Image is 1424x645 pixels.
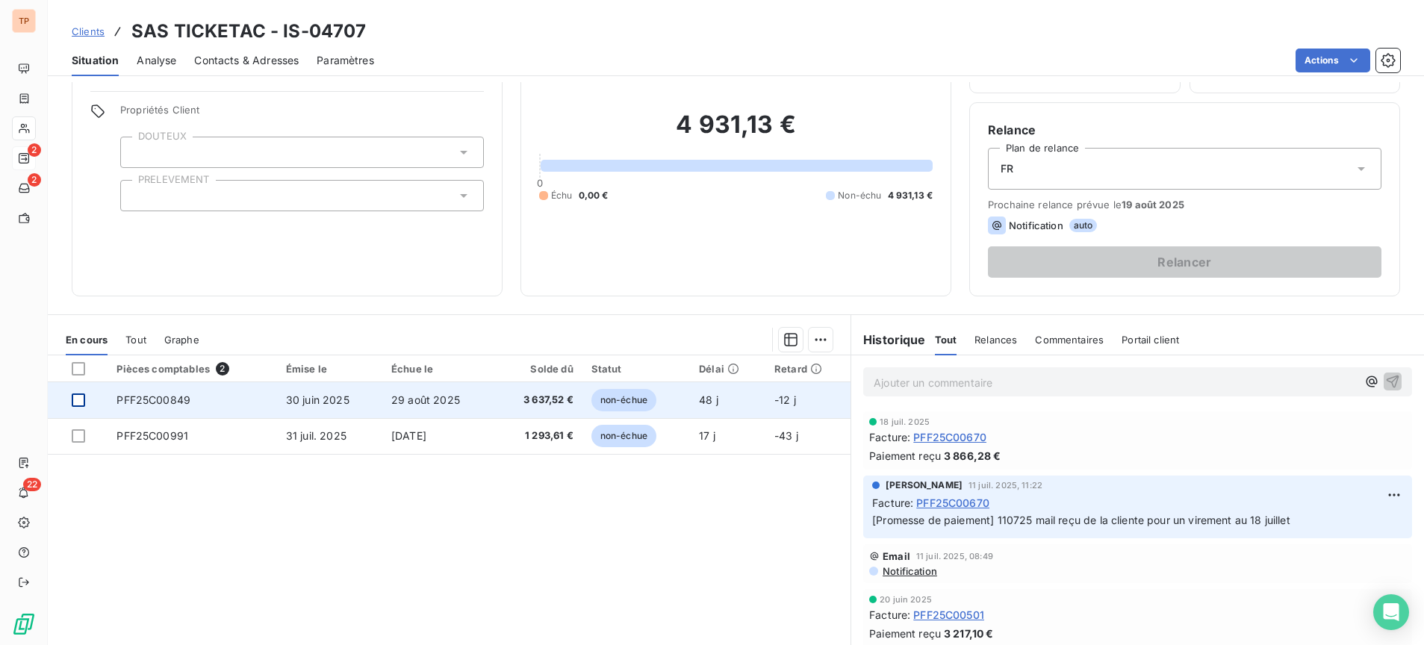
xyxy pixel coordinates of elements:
h2: 4 931,13 € [539,110,933,155]
span: Non-échu [838,189,881,202]
h3: SAS TICKETAC - IS-04707 [131,18,366,45]
div: Délai [699,363,756,375]
span: Analyse [137,53,176,68]
span: [Promesse de paiement] 110725 mail reçu de la cliente pour un virement au 18 juillet [872,514,1290,526]
span: 4 931,13 € [888,189,933,202]
div: Échue le [391,363,485,375]
div: Statut [591,363,681,375]
span: PFF25C00670 [913,429,986,445]
span: 3 217,10 € [944,626,994,641]
span: Situation [72,53,119,68]
button: Relancer [988,246,1381,278]
span: [PERSON_NAME] [886,479,963,492]
span: 0,00 € [579,189,609,202]
input: Ajouter une valeur [133,146,145,159]
span: Email [883,550,910,562]
h6: Relance [988,121,1381,139]
span: Paramètres [317,53,374,68]
span: -12 j [774,393,796,406]
div: Émise le [286,363,373,375]
span: non-échue [591,389,656,411]
span: Clients [72,25,105,37]
span: Paiement reçu [869,448,941,464]
div: Open Intercom Messenger [1373,594,1409,630]
span: 19 août 2025 [1122,199,1184,211]
a: 2 [12,176,35,200]
span: 29 août 2025 [391,393,460,406]
span: PFF25C00670 [916,495,989,511]
span: 2 [216,362,229,376]
button: Actions [1296,49,1370,72]
div: Solde dû [503,363,573,375]
span: Propriétés Client [120,104,484,125]
input: Ajouter une valeur [133,189,145,202]
span: 0 [537,177,543,189]
span: -43 j [774,429,798,442]
span: 48 j [699,393,718,406]
span: 30 juin 2025 [286,393,349,406]
div: TP [12,9,36,33]
a: Clients [72,24,105,39]
span: Facture : [872,495,913,511]
span: Notification [1009,219,1063,231]
span: Relances [974,334,1017,346]
span: PFF25C00849 [116,393,190,406]
span: 18 juil. 2025 [880,417,930,426]
span: Paiement reçu [869,626,941,641]
a: 2 [12,146,35,170]
span: 11 juil. 2025, 11:22 [968,481,1042,490]
span: Tout [125,334,146,346]
span: PFF25C00501 [913,607,984,623]
span: Échu [551,189,573,202]
span: auto [1069,219,1098,232]
span: Contacts & Adresses [194,53,299,68]
div: Retard [774,363,842,375]
span: [DATE] [391,429,426,442]
span: En cours [66,334,108,346]
span: 3 637,52 € [503,393,573,408]
span: 1 293,61 € [503,429,573,443]
span: 20 juin 2025 [880,595,932,604]
span: 2 [28,173,41,187]
span: 11 juil. 2025, 08:49 [916,552,993,561]
div: Pièces comptables [116,362,267,376]
span: Graphe [164,334,199,346]
span: PFF25C00991 [116,429,188,442]
span: Prochaine relance prévue le [988,199,1381,211]
span: Portail client [1122,334,1179,346]
span: Notification [881,565,937,577]
h6: Historique [851,331,926,349]
span: 22 [23,478,41,491]
span: Tout [935,334,957,346]
span: 2 [28,143,41,157]
span: Facture : [869,429,910,445]
span: Commentaires [1035,334,1104,346]
img: Logo LeanPay [12,612,36,636]
span: 17 j [699,429,715,442]
span: Facture : [869,607,910,623]
span: FR [1001,161,1013,176]
span: 31 juil. 2025 [286,429,346,442]
span: non-échue [591,425,656,447]
span: 3 866,28 € [944,448,1001,464]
